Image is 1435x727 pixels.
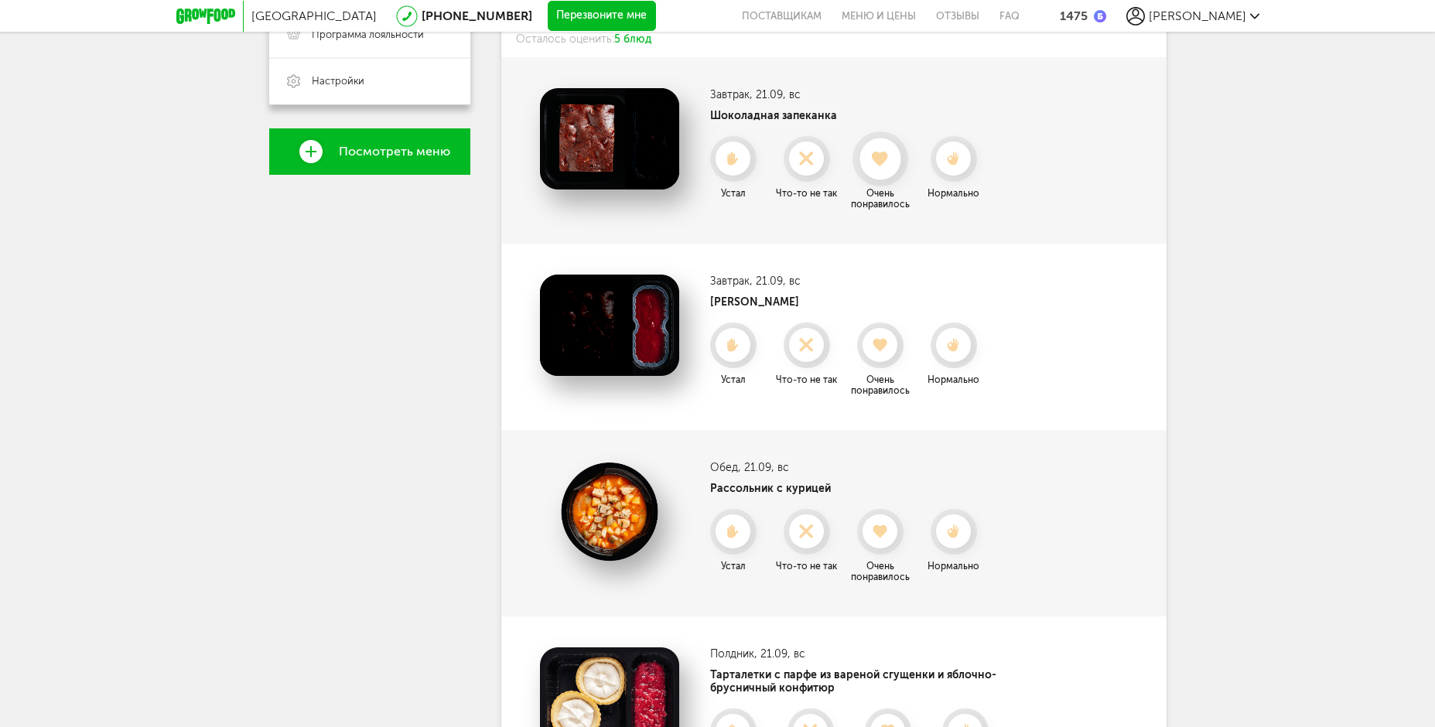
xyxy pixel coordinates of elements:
[772,188,842,199] div: Что-то не так
[699,188,768,199] div: Устал
[540,275,679,376] img: Джем вишневый
[772,561,842,572] div: Что-то не так
[772,374,842,385] div: Что-то не так
[710,482,989,495] h4: Рассольник с курицей
[710,275,989,288] h3: Завтрак
[750,275,801,288] span: , 21.09, вс
[501,21,1167,57] div: Осталось оценить:
[710,88,989,101] h3: Завтрак
[710,668,1027,695] h4: Тарталетки с парфе из вареной сгущенки и яблочно-брусничный конфитюр
[1149,9,1246,23] span: [PERSON_NAME]
[269,12,470,58] a: Программа лояльности
[919,188,989,199] div: Нормально
[710,109,989,122] h4: Шоколадная запеканка
[699,561,768,572] div: Устал
[269,58,470,104] a: Настройки
[919,374,989,385] div: Нормально
[846,561,915,582] div: Очень понравилось
[699,374,768,385] div: Устал
[846,188,915,210] div: Очень понравилось
[846,374,915,396] div: Очень понравилось
[710,295,989,309] h4: [PERSON_NAME]
[750,88,801,101] span: , 21.09, вс
[1060,9,1088,23] div: 1475
[710,647,1027,660] h3: Полдник
[738,461,789,474] span: , 21.09, вс
[339,145,450,159] span: Посмотреть меню
[251,9,377,23] span: [GEOGRAPHIC_DATA]
[540,88,679,189] img: Шоколадная запеканка
[754,647,805,660] span: , 21.09, вс
[1094,10,1106,22] img: bonus_b.cdccf46.png
[919,561,989,572] div: Нормально
[614,32,651,46] span: 5 блюд
[548,1,656,32] button: Перезвоните мне
[269,128,470,175] a: Посмотреть меню
[710,461,989,474] h3: Обед
[312,28,424,42] span: Программа лояльности
[422,9,532,23] a: [PHONE_NUMBER]
[312,74,364,88] span: Настройки
[540,461,679,562] img: Рассольник с курицей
